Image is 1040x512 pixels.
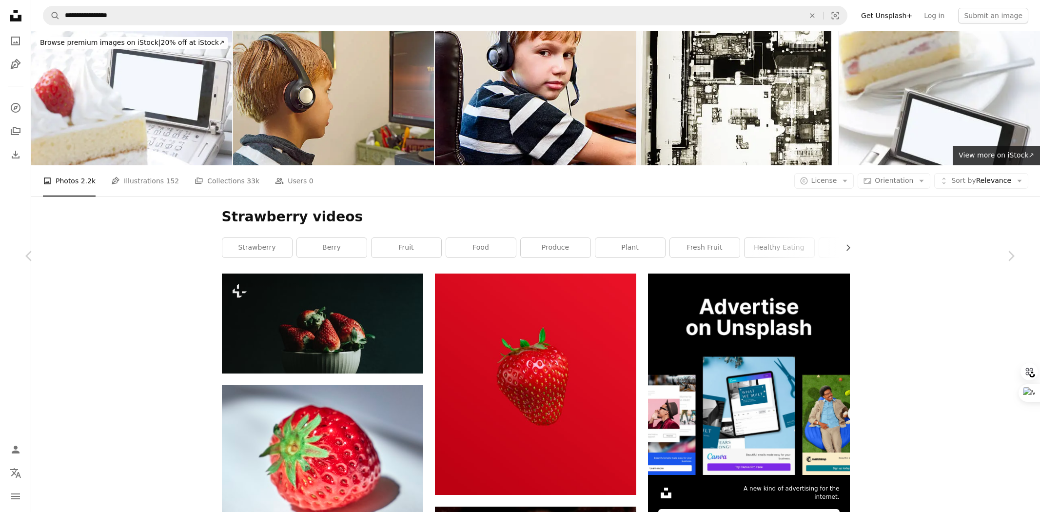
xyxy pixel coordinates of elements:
[745,238,814,257] a: healthy eating
[6,487,25,506] button: Menu
[6,31,25,51] a: Photos
[31,31,232,165] img: Mobile phone with short cake
[951,177,976,184] span: Sort by
[6,440,25,459] a: Log in / Sign up
[824,6,847,25] button: Visual search
[40,39,225,46] span: 20% off at iStock ↗
[918,8,950,23] a: Log in
[951,176,1011,186] span: Relevance
[819,238,889,257] a: dessert
[6,55,25,74] a: Illustrations
[958,8,1028,23] button: Submit an image
[446,238,516,257] a: food
[802,6,823,25] button: Clear
[435,380,636,389] a: A red strawberry against a red background.
[648,274,849,475] img: file-1635990755334-4bfd90f37242image
[934,173,1028,189] button: Sort byRelevance
[6,145,25,164] a: Download History
[435,31,636,165] img: Boy Wearing Headset Playing Video Games
[222,274,423,374] img: a close up of a bowl of strawberries
[595,238,665,257] a: plant
[372,238,441,257] a: fruit
[981,209,1040,303] a: Next
[670,238,740,257] a: fresh fruit
[811,177,837,184] span: License
[637,31,838,165] img: laptop x-ray
[6,463,25,483] button: Language
[6,98,25,118] a: Explore
[31,31,234,55] a: Browse premium images on iStock|20% off at iStock↗
[839,31,1040,165] img: Mobile phone with short cake
[43,6,847,25] form: Find visuals sitewide
[839,238,850,257] button: scroll list to the right
[953,146,1040,165] a: View more on iStock↗
[43,6,60,25] button: Search Unsplash
[111,165,179,197] a: Illustrations 152
[728,485,839,501] span: A new kind of advertising for the internet.
[166,176,179,186] span: 152
[959,151,1034,159] span: View more on iStock ↗
[222,456,423,465] a: red strawberry on white textile
[6,121,25,141] a: Collections
[222,319,423,328] a: a close up of a bowl of strawberries
[275,165,314,197] a: Users 0
[875,177,913,184] span: Orientation
[855,8,918,23] a: Get Unsplash+
[521,238,590,257] a: produce
[658,485,674,501] img: file-1631306537910-2580a29a3cfcimage
[233,31,434,165] img: Closeup of Boy in Headset Playing Video games
[858,173,930,189] button: Orientation
[309,176,314,186] span: 0
[297,238,367,257] a: berry
[794,173,854,189] button: License
[195,165,259,197] a: Collections 33k
[247,176,259,186] span: 33k
[222,208,850,226] h1: Strawberry videos
[222,238,292,257] a: strawberry
[435,274,636,495] img: A red strawberry against a red background.
[40,39,160,46] span: Browse premium images on iStock |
